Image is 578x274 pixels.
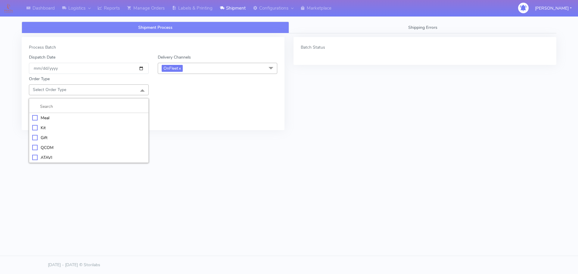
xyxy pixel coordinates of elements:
[530,2,576,14] button: [PERSON_NAME]
[32,135,145,141] div: Gift
[22,22,556,33] ul: Tabs
[29,76,50,82] label: Order Type
[408,25,437,30] span: Shipping Errors
[33,87,66,93] span: Select Order Type
[32,154,145,161] div: ATAVI
[178,65,181,71] a: x
[138,25,172,30] span: Shipment Process
[158,54,191,60] label: Delivery Channels
[162,65,183,72] span: OnFleet
[32,115,145,121] div: Meal
[32,125,145,131] div: Kit
[301,44,549,50] div: Batch Status
[29,44,277,50] div: Process Batch
[29,54,55,60] label: Dispatch Date
[32,103,145,110] input: multiselect-search
[32,145,145,151] div: QCOM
